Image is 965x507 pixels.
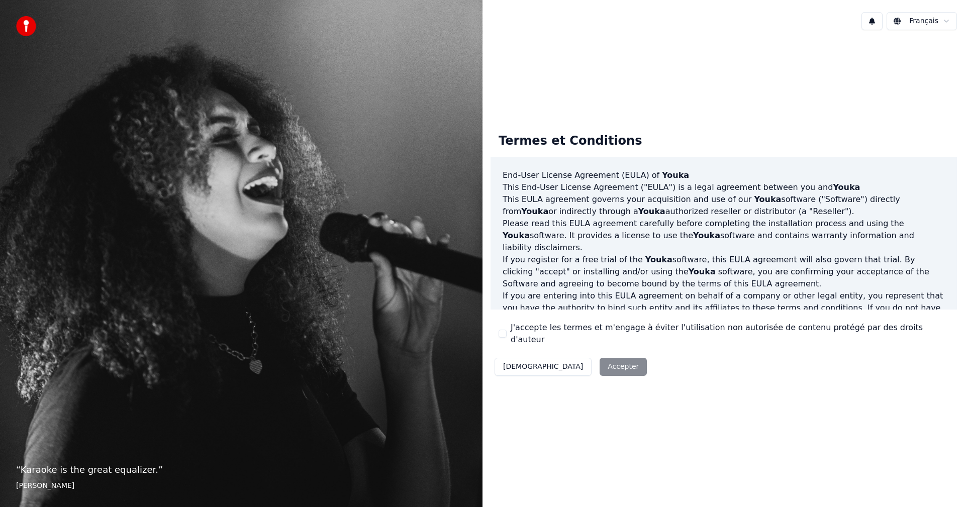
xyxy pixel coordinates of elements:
[689,267,716,276] span: Youka
[662,170,689,180] span: Youka
[833,182,860,192] span: Youka
[503,193,945,218] p: This EULA agreement governs your acquisition and use of our software ("Software") directly from o...
[16,463,466,477] p: “ Karaoke is the great equalizer. ”
[503,231,530,240] span: Youka
[495,358,592,376] button: [DEMOGRAPHIC_DATA]
[503,254,945,290] p: If you register for a free trial of the software, this EULA agreement will also govern that trial...
[503,290,945,338] p: If you are entering into this EULA agreement on behalf of a company or other legal entity, you re...
[754,194,781,204] span: Youka
[503,181,945,193] p: This End-User License Agreement ("EULA") is a legal agreement between you and
[638,207,665,216] span: Youka
[16,16,36,36] img: youka
[16,481,466,491] footer: [PERSON_NAME]
[645,255,672,264] span: Youka
[491,125,650,157] div: Termes et Conditions
[693,231,720,240] span: Youka
[503,218,945,254] p: Please read this EULA agreement carefully before completing the installation process and using th...
[503,169,945,181] h3: End-User License Agreement (EULA) of
[521,207,548,216] span: Youka
[511,322,949,346] label: J'accepte les termes et m'engage à éviter l'utilisation non autorisée de contenu protégé par des ...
